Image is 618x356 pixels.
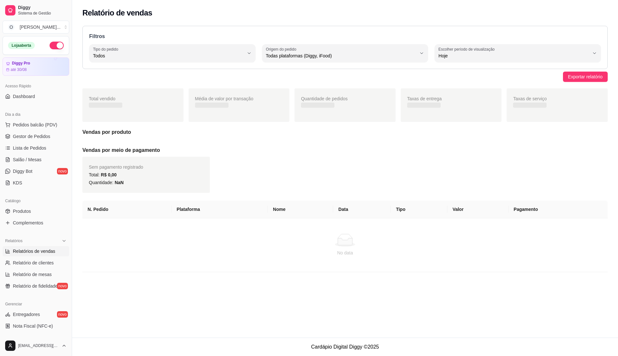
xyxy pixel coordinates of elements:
article: até 30/08 [11,67,27,72]
a: Relatório de fidelidadenovo [3,281,69,291]
th: Plataforma [172,201,268,218]
a: Relatório de mesas [3,269,69,280]
div: Gerenciar [3,299,69,309]
th: Pagamento [509,201,608,218]
div: Catálogo [3,196,69,206]
button: [EMAIL_ADDRESS][DOMAIN_NAME] [3,338,69,353]
span: Sem pagamento registrado [89,164,143,170]
span: Total vendido [89,96,116,101]
span: Taxas de entrega [407,96,442,101]
span: Lista de Pedidos [13,145,46,151]
a: Controle de caixa [3,332,69,343]
a: Relatório de clientes [3,258,69,268]
span: R$ 0,00 [101,172,117,177]
div: [PERSON_NAME] ... [20,24,61,30]
label: Origem do pedido [266,46,298,52]
span: Nota Fiscal (NFC-e) [13,323,53,329]
a: KDS [3,178,69,188]
span: Diggy [18,5,67,11]
button: Select a team [3,21,69,34]
span: Relatório de mesas [13,271,52,278]
span: Quantidade de pedidos [301,96,348,101]
h5: Vendas por meio de pagamento [82,146,608,154]
span: Todas plataformas (Diggy, iFood) [266,53,417,59]
a: Diggy Botnovo [3,166,69,176]
span: Pedidos balcão (PDV) [13,122,57,128]
span: Relatório de fidelidade [13,283,58,289]
th: Data [333,201,391,218]
a: Nota Fiscal (NFC-e) [3,321,69,331]
span: Complementos [13,220,43,226]
span: Total: [89,172,117,177]
a: Diggy Proaté 30/08 [3,57,69,76]
p: Filtros [89,33,601,40]
span: Gestor de Pedidos [13,133,50,140]
span: [EMAIL_ADDRESS][DOMAIN_NAME] [18,343,59,348]
th: Tipo [391,201,447,218]
div: Loja aberta [8,42,35,49]
a: Complementos [3,218,69,228]
label: Tipo do pedido [93,46,120,52]
a: Entregadoresnovo [3,309,69,320]
a: Produtos [3,206,69,216]
th: Valor [447,201,509,218]
button: Tipo do pedidoTodos [89,44,256,62]
span: Dashboard [13,93,35,100]
span: Taxas de serviço [513,96,547,101]
span: O [8,24,14,30]
div: Acesso Rápido [3,81,69,91]
footer: Cardápio Digital Diggy © 2025 [72,338,618,356]
a: Salão / Mesas [3,154,69,165]
th: Nome [268,201,333,218]
div: No data [90,249,600,256]
label: Escolher período de visualização [438,46,497,52]
button: Exportar relatório [563,72,608,82]
h2: Relatório de vendas [82,8,152,18]
span: Quantidade: [89,180,124,185]
a: DiggySistema de Gestão [3,3,69,18]
span: Exportar relatório [568,73,603,80]
a: Dashboard [3,91,69,102]
span: Sistema de Gestão [18,11,67,16]
span: NaN [115,180,124,185]
button: Pedidos balcão (PDV) [3,120,69,130]
span: Todos [93,53,244,59]
span: Relatórios de vendas [13,248,55,254]
button: Escolher período de visualizaçãoHoje [435,44,601,62]
a: Relatórios de vendas [3,246,69,256]
article: Diggy Pro [12,61,30,66]
span: KDS [13,180,22,186]
span: Produtos [13,208,31,214]
span: Relatório de clientes [13,260,54,266]
th: N. Pedido [82,201,172,218]
a: Lista de Pedidos [3,143,69,153]
span: Controle de caixa [13,334,48,341]
div: Dia a dia [3,109,69,120]
button: Alterar Status [50,42,64,49]
span: Relatórios [5,238,23,243]
h5: Vendas por produto [82,128,608,136]
span: Entregadores [13,311,40,318]
button: Origem do pedidoTodas plataformas (Diggy, iFood) [262,44,428,62]
span: Hoje [438,53,589,59]
span: Salão / Mesas [13,156,42,163]
span: Média de valor por transação [195,96,253,101]
a: Gestor de Pedidos [3,131,69,142]
span: Diggy Bot [13,168,33,174]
